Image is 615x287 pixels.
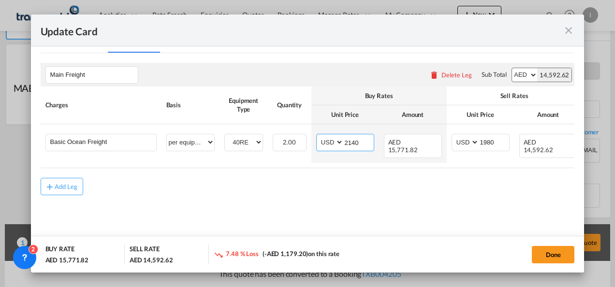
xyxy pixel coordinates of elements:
[50,68,138,82] input: Leg Name
[45,244,74,256] div: BUY RATE
[167,134,214,150] select: per equipment
[130,244,160,256] div: SELL RATE
[429,71,472,79] button: Delete Leg
[41,178,83,195] button: Add Leg
[429,70,439,80] md-icon: icon-delete
[50,134,156,149] input: Charge Name
[45,100,157,109] div: Charges
[316,91,442,100] div: Buy Rates
[31,14,585,273] md-dialog: Update Card Port ...
[55,184,78,189] div: Add Leg
[41,24,563,36] div: Update Card
[214,250,223,259] md-icon: icon-trending-down
[441,71,472,79] div: Delete Leg
[226,250,259,258] span: 7.48 % Loss
[388,146,418,154] span: 15,771.82
[46,134,156,149] md-input-container: Basic Ocean Freight
[524,138,546,146] span: AED
[514,105,582,124] th: Amount
[273,100,307,109] div: Quantity
[388,138,411,146] span: AED
[524,146,553,154] span: 14,592.62
[45,256,89,264] div: AED 15,771.82
[447,105,514,124] th: Unit Price
[214,249,339,259] div: on this rate
[166,100,215,109] div: Basis
[537,68,571,82] div: 14,592.62
[482,70,507,79] div: Sub Total
[224,96,263,114] div: Equipment Type
[283,138,296,146] span: 2.00
[532,246,574,263] button: Done
[311,105,379,124] th: Unit Price
[563,25,574,36] md-icon: icon-close fg-AAA8AD m-0 pointer
[379,105,447,124] th: Amount
[130,256,173,264] div: AED 14,592.62
[479,134,509,149] input: 1980
[45,182,55,191] md-icon: icon-plus md-link-fg s20
[344,134,374,149] input: 2140
[263,250,308,258] span: (-AED 1,179.20)
[452,91,577,100] div: Sell Rates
